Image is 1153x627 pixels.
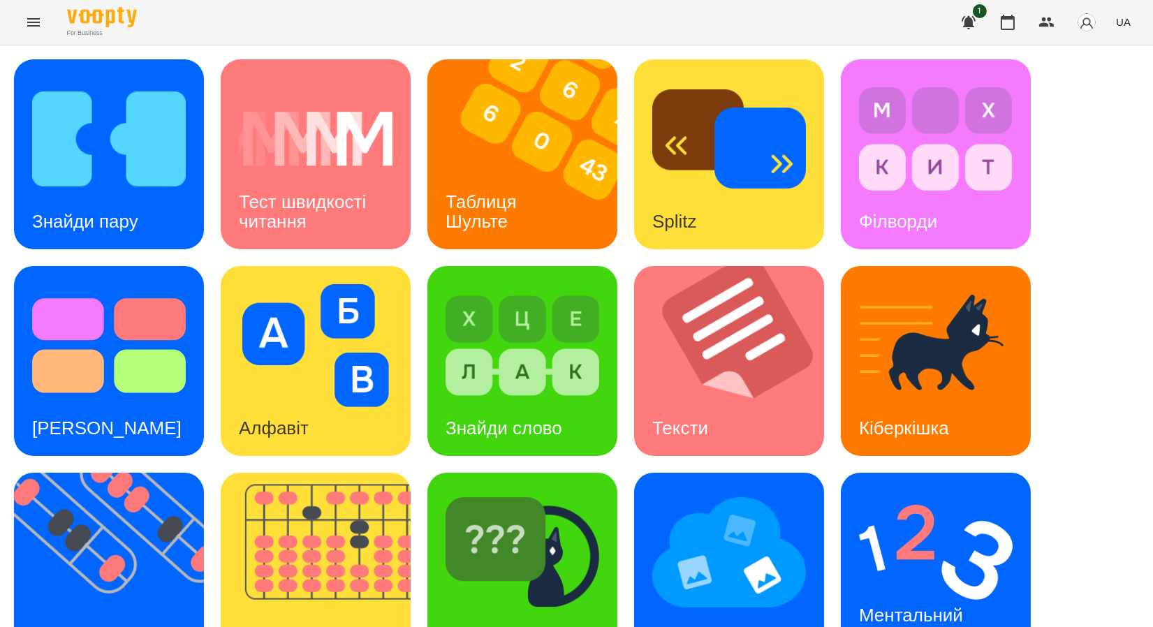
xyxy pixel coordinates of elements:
a: Знайди словоЗнайди слово [427,266,617,456]
img: Таблиця Шульте [427,59,635,249]
a: КіберкішкаКіберкішка [841,266,1031,456]
h3: Тест швидкості читання [239,191,371,231]
img: Тексти [634,266,842,456]
a: АлфавітАлфавіт [221,266,411,456]
img: Знайди Кіберкішку [446,491,599,614]
img: Мнемотехніка [652,491,806,614]
img: Знайди пару [32,78,186,200]
h3: Філворди [859,211,937,232]
a: Знайди паруЗнайди пару [14,59,204,249]
a: ФілвордиФілворди [841,59,1031,249]
h3: Тексти [652,418,708,438]
h3: Знайди пару [32,211,138,232]
h3: Splitz [652,211,697,232]
a: Тест швидкості читанняТест швидкості читання [221,59,411,249]
img: Ментальний рахунок [859,491,1013,614]
button: UA [1110,9,1136,35]
h3: Знайди слово [446,418,562,438]
span: 1 [973,4,987,18]
img: avatar_s.png [1077,13,1096,32]
img: Тест швидкості читання [239,78,392,200]
a: Тест Струпа[PERSON_NAME] [14,266,204,456]
a: ТекстиТексти [634,266,824,456]
button: Menu [17,6,50,39]
h3: Алфавіт [239,418,309,438]
h3: Кіберкішка [859,418,949,438]
img: Знайди слово [446,284,599,407]
img: Splitz [652,78,806,200]
a: SplitzSplitz [634,59,824,249]
img: Кіберкішка [859,284,1013,407]
span: UA [1116,15,1131,29]
img: Алфавіт [239,284,392,407]
img: Тест Струпа [32,284,186,407]
span: For Business [67,29,137,38]
img: Voopty Logo [67,7,137,27]
h3: Таблиця Шульте [446,191,522,231]
a: Таблиця ШультеТаблиця Шульте [427,59,617,249]
h3: [PERSON_NAME] [32,418,182,438]
img: Філворди [859,78,1013,200]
